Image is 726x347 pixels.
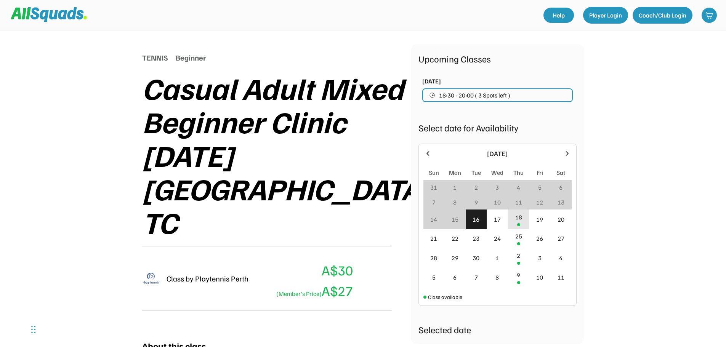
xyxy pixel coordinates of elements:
div: Beginner [176,52,206,63]
div: 14 [430,215,437,224]
div: Mon [449,168,461,177]
div: 6 [453,273,457,282]
button: Coach/Club Login [633,7,692,24]
div: 31 [430,183,437,192]
div: 29 [452,253,458,262]
div: 4 [517,183,520,192]
div: 18 [515,213,522,222]
div: 27 [558,234,564,243]
div: 4 [559,253,563,262]
div: 11 [558,273,564,282]
img: shopping-cart-01%20%281%29.svg [705,11,713,19]
div: 23 [473,234,479,243]
div: 10 [536,273,543,282]
div: 21 [430,234,437,243]
font: (Member's Price) [276,290,322,297]
div: 17 [494,215,501,224]
div: 7 [474,273,478,282]
div: A$30 [322,260,353,280]
div: 5 [538,183,542,192]
button: Player Login [583,7,628,24]
div: Casual Adult Mixed Beginner Clinic [DATE] [GEOGRAPHIC_DATA] TC [142,71,431,238]
div: 24 [494,234,501,243]
div: 5 [432,273,436,282]
div: Selected date [418,323,577,336]
a: Help [543,8,574,23]
div: 25 [515,232,522,241]
div: 11 [515,198,522,207]
div: Fri [537,168,543,177]
div: TENNIS [142,52,168,63]
div: 28 [430,253,437,262]
div: 1 [495,253,499,262]
div: 7 [432,198,436,207]
div: 30 [473,253,479,262]
button: 18:30 - 20:00 ( 3 Spots left ) [422,88,573,102]
div: Class by Playtennis Perth [167,273,248,284]
div: Select date for Availability [418,121,577,134]
img: Squad%20Logo.svg [11,7,87,22]
div: 3 [495,183,499,192]
div: Thu [513,168,524,177]
div: 3 [538,253,542,262]
div: 1 [453,183,457,192]
div: 26 [536,234,543,243]
div: 8 [495,273,499,282]
div: 20 [558,215,564,224]
div: [DATE] [422,77,441,86]
div: 8 [453,198,457,207]
span: 18:30 - 20:00 ( 3 Spots left ) [439,92,510,98]
div: Upcoming Classes [418,52,577,66]
div: 2 [474,183,478,192]
div: 22 [452,234,458,243]
div: Sat [556,168,565,177]
div: Class available [428,293,462,301]
div: 15 [452,215,458,224]
div: 10 [494,198,501,207]
div: Wed [491,168,503,177]
div: 16 [473,215,479,224]
div: 9 [474,198,478,207]
div: Tue [471,168,481,177]
div: 2 [517,251,520,260]
div: 9 [517,270,520,280]
div: A$27 [274,280,353,301]
div: 19 [536,215,543,224]
div: 6 [559,183,563,192]
div: [DATE] [436,149,559,159]
div: 13 [558,198,564,207]
img: playtennis%20blue%20logo%201.png [142,269,160,288]
div: 12 [536,198,543,207]
div: Sun [429,168,439,177]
